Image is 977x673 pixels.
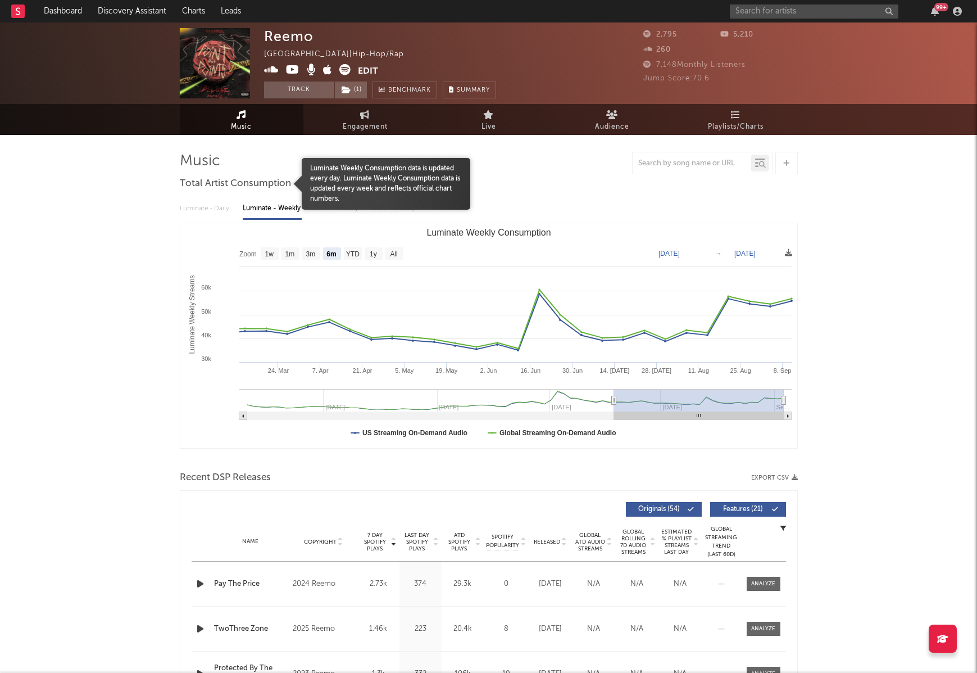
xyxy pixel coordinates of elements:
[717,506,769,513] span: Features ( 21 )
[643,75,710,82] span: Jump Score: 70.6
[457,87,490,93] span: Summary
[562,367,582,374] text: 30. Jun
[188,275,196,354] text: Luminate Weekly Streams
[444,624,481,635] div: 20.4k
[486,533,519,550] span: Spotify Popularity
[201,332,211,338] text: 40k
[710,502,786,517] button: Features(21)
[643,46,671,53] span: 260
[575,532,606,552] span: Global ATD Audio Streams
[360,579,397,590] div: 2.73k
[360,624,397,635] div: 1.46k
[388,84,431,97] span: Benchmark
[362,429,467,437] text: US Streaming On-Demand Audio
[231,120,252,134] span: Music
[705,525,738,559] div: Global Streaming Trend (Last 60D)
[633,159,751,168] input: Search by song name or URL
[643,31,677,38] span: 2,795
[306,250,315,258] text: 3m
[575,579,612,590] div: N/A
[715,250,722,258] text: →
[214,538,288,546] div: Name
[304,539,337,545] span: Copyright
[531,579,569,590] div: [DATE]
[773,367,791,374] text: 8. Sep
[334,82,367,98] span: ( 1 )
[626,502,702,517] button: Originals(54)
[730,4,898,19] input: Search for artists
[520,367,540,374] text: 16. Jun
[661,579,699,590] div: N/A
[303,104,427,135] a: Engagement
[402,532,432,552] span: Last Day Spotify Plays
[551,104,674,135] a: Audience
[934,3,948,11] div: 99 +
[180,177,291,191] span: Total Artist Consumption
[720,31,753,38] span: 5,210
[239,250,257,258] text: Zoom
[293,622,354,636] div: 2025 Reemo
[595,120,629,134] span: Audience
[346,250,359,258] text: YTD
[575,624,612,635] div: N/A
[265,250,274,258] text: 1w
[435,367,458,374] text: 19. May
[688,367,708,374] text: 11. Aug
[658,250,680,258] text: [DATE]
[243,199,302,218] div: Luminate - Weekly
[358,64,378,78] button: Edit
[285,250,294,258] text: 1m
[487,579,526,590] div: 0
[674,104,798,135] a: Playlists/Charts
[201,284,211,291] text: 60k
[390,250,397,258] text: All
[267,367,289,374] text: 24. Mar
[643,61,746,69] span: 7,148 Monthly Listeners
[312,367,328,374] text: 7. Apr
[352,367,372,374] text: 21. Apr
[730,367,751,374] text: 25. Aug
[618,624,656,635] div: N/A
[293,577,354,591] div: 2024 Reemo
[481,120,496,134] span: Live
[427,104,551,135] a: Live
[633,506,685,513] span: Originals ( 54 )
[531,624,569,635] div: [DATE]
[751,475,798,481] button: Export CSV
[444,579,481,590] div: 29.3k
[214,624,288,635] a: TwoThree Zone
[487,624,526,635] div: 8
[372,82,437,98] a: Benchmark
[180,471,271,485] span: Recent DSP Releases
[661,529,692,555] span: Estimated % Playlist Streams Last Day
[395,367,414,374] text: 5. May
[661,624,699,635] div: N/A
[201,308,211,315] text: 50k
[180,223,797,448] svg: Luminate Weekly Consumption
[180,104,303,135] a: Music
[618,529,649,555] span: Global Rolling 7D Audio Streams
[708,120,764,134] span: Playlists/Charts
[734,250,756,258] text: [DATE]
[618,579,656,590] div: N/A
[534,539,560,545] span: Released
[402,579,439,590] div: 374
[264,82,334,98] button: Track
[201,355,211,362] text: 30k
[264,48,417,61] div: [GEOGRAPHIC_DATA] | Hip-Hop/Rap
[444,532,474,552] span: ATD Spotify Plays
[480,367,497,374] text: 2. Jun
[343,120,388,134] span: Engagement
[326,250,336,258] text: 6m
[776,404,789,410] text: Se…
[426,228,551,237] text: Luminate Weekly Consumption
[360,532,390,552] span: 7 Day Spotify Plays
[931,7,939,16] button: 99+
[264,28,313,44] div: Reemo
[402,624,439,635] div: 223
[214,579,288,590] a: Pay The Price
[443,82,496,98] button: Summary
[335,82,367,98] button: (1)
